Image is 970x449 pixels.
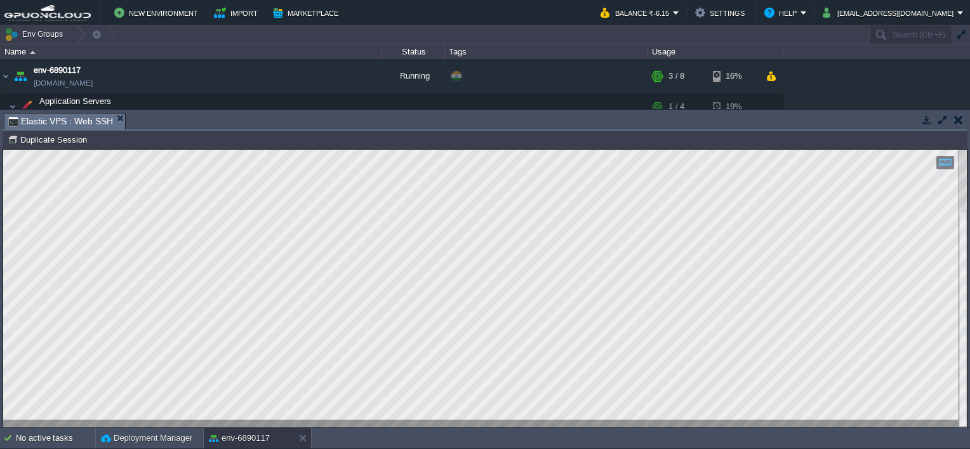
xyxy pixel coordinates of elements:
[214,5,262,20] button: Import
[823,5,957,20] button: [EMAIL_ADDRESS][DOMAIN_NAME]
[4,25,67,43] button: Env Groups
[382,59,445,93] div: Running
[668,59,684,93] div: 3 / 8
[382,44,444,59] div: Status
[695,5,748,20] button: Settings
[273,5,342,20] button: Marketplace
[114,5,202,20] button: New Environment
[8,134,91,145] button: Duplicate Session
[668,94,684,119] div: 1 / 4
[713,59,754,93] div: 16%
[601,5,673,20] button: Balance ₹-6.15
[34,64,81,77] a: env-6890117
[713,94,754,119] div: 19%
[1,44,381,59] div: Name
[649,44,783,59] div: Usage
[446,44,648,59] div: Tags
[8,114,113,129] span: Elastic VPS : Web SSH
[16,428,95,448] div: No active tasks
[101,432,192,445] button: Deployment Manager
[17,94,35,119] img: AMDAwAAAACH5BAEAAAAALAAAAAABAAEAAAICRAEAOw==
[1,59,11,93] img: AMDAwAAAACH5BAEAAAAALAAAAAABAAEAAAICRAEAOw==
[38,96,113,106] a: Application Servers
[11,59,29,93] img: AMDAwAAAACH5BAEAAAAALAAAAAABAAEAAAICRAEAOw==
[9,94,17,119] img: AMDAwAAAACH5BAEAAAAALAAAAAABAAEAAAICRAEAOw==
[209,432,270,445] button: env-6890117
[34,77,93,89] a: [DOMAIN_NAME]
[4,5,91,21] img: GPUonCLOUD
[764,5,801,20] button: Help
[38,96,113,107] span: Application Servers
[30,51,36,54] img: AMDAwAAAACH5BAEAAAAALAAAAAABAAEAAAICRAEAOw==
